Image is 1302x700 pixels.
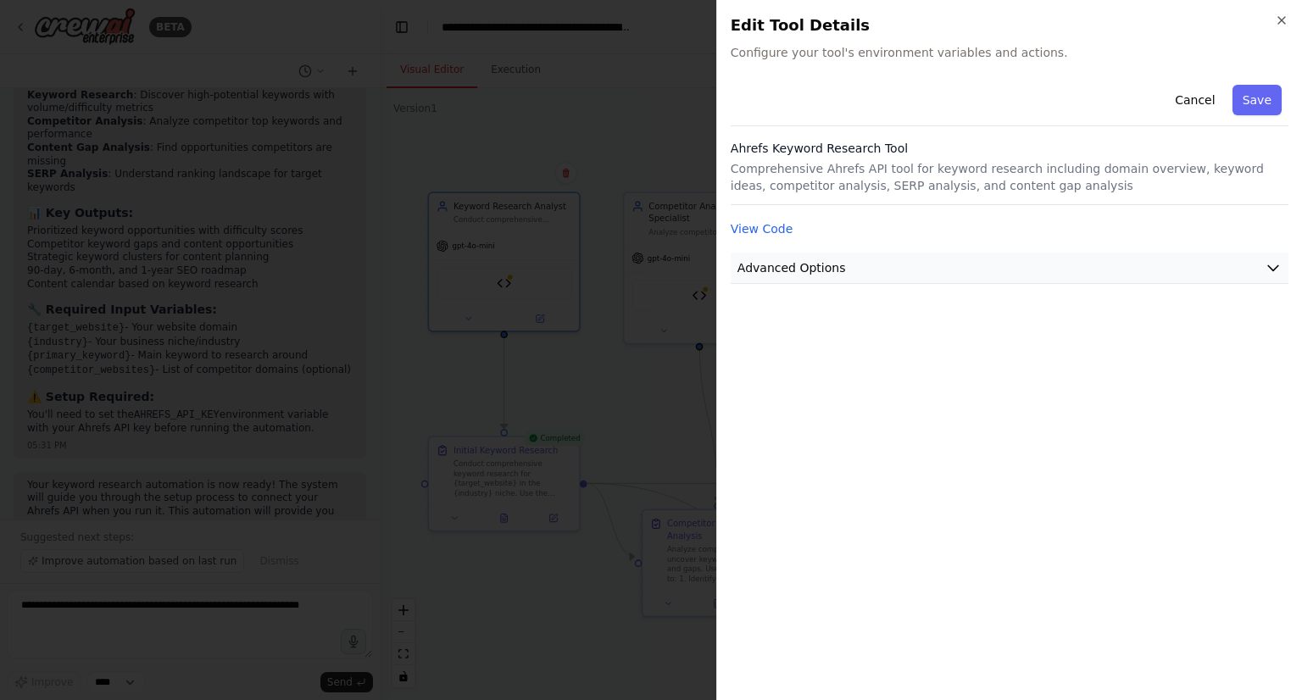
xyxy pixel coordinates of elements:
[731,14,1288,37] h2: Edit Tool Details
[1165,85,1225,115] button: Cancel
[731,253,1288,284] button: Advanced Options
[737,259,846,276] span: Advanced Options
[731,44,1288,61] span: Configure your tool's environment variables and actions.
[731,140,1288,157] h3: Ahrefs Keyword Research Tool
[731,220,793,237] button: View Code
[731,160,1288,194] p: Comprehensive Ahrefs API tool for keyword research including domain overview, keyword ideas, comp...
[1232,85,1282,115] button: Save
